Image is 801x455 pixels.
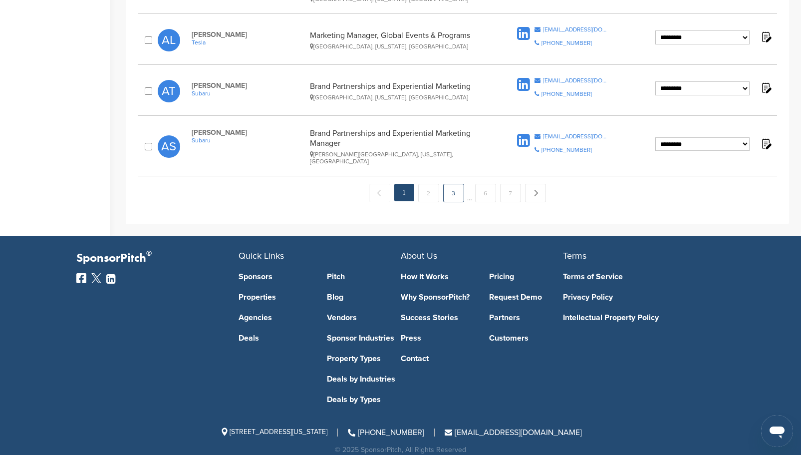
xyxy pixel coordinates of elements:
a: Partners [489,314,563,322]
img: Notes [760,30,772,43]
div: [PHONE_NUMBER] [541,147,592,153]
span: [PERSON_NAME] [192,30,304,39]
a: Sponsors [239,273,312,281]
div: [GEOGRAPHIC_DATA], [US_STATE], [GEOGRAPHIC_DATA] [310,94,488,101]
img: Notes [760,81,772,94]
div: [GEOGRAPHIC_DATA], [US_STATE], [GEOGRAPHIC_DATA] [310,43,488,50]
span: [STREET_ADDRESS][US_STATE] [220,428,327,436]
div: [PERSON_NAME][GEOGRAPHIC_DATA], [US_STATE], [GEOGRAPHIC_DATA] [310,151,488,165]
a: Agencies [239,314,312,322]
span: ← Previous [369,184,390,202]
a: Why SponsorPitch? [401,293,475,301]
a: Terms of Service [563,273,710,281]
a: Customers [489,334,563,342]
a: Deals by Types [327,396,401,404]
div: [EMAIL_ADDRESS][DOMAIN_NAME] [543,133,609,139]
a: [PHONE_NUMBER] [348,428,424,438]
a: How It Works [401,273,475,281]
a: Subaru [192,137,304,144]
span: … [467,184,472,202]
a: Tesla [192,39,304,46]
div: [PHONE_NUMBER] [541,91,592,97]
p: SponsorPitch [76,251,239,266]
iframe: Button to launch messaging window [761,415,793,447]
a: Blog [327,293,401,301]
span: About Us [401,250,437,261]
a: Intellectual Property Policy [563,314,710,322]
a: Success Stories [401,314,475,322]
a: Next → [525,184,546,202]
a: Property Types [327,355,401,363]
span: ® [146,247,152,260]
a: Pricing [489,273,563,281]
span: [PERSON_NAME] [192,81,304,90]
a: Privacy Policy [563,293,710,301]
img: Notes [760,137,772,150]
a: Deals [239,334,312,342]
span: [PERSON_NAME] [192,128,304,137]
div: Marketing Manager, Global Events & Programs [310,30,488,50]
a: 6 [475,184,496,202]
a: Deals by Industries [327,375,401,383]
a: Subaru [192,90,304,97]
span: AT [158,80,180,102]
div: Brand Partnerships and Experiential Marketing [310,81,488,101]
a: Contact [401,355,475,363]
div: © 2025 SponsorPitch, All Rights Reserved [76,447,725,454]
a: Vendors [327,314,401,322]
span: AL [158,29,180,51]
a: Sponsor Industries [327,334,401,342]
span: AS [158,135,180,158]
a: Request Demo [489,293,563,301]
a: 7 [500,184,521,202]
span: Quick Links [239,250,284,261]
div: Brand Partnerships and Experiential Marketing Manager [310,128,488,165]
a: 3 [443,184,464,202]
a: [EMAIL_ADDRESS][DOMAIN_NAME] [445,428,582,438]
img: Twitter [91,273,101,283]
div: [EMAIL_ADDRESS][DOMAIN_NAME] [543,26,609,32]
img: Facebook [76,273,86,283]
div: [EMAIL_ADDRESS][DOMAIN_NAME] [543,77,609,83]
a: Properties [239,293,312,301]
a: Pitch [327,273,401,281]
em: 1 [394,184,414,201]
a: 2 [418,184,439,202]
div: [PHONE_NUMBER] [541,40,592,46]
a: Press [401,334,475,342]
span: Terms [563,250,586,261]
